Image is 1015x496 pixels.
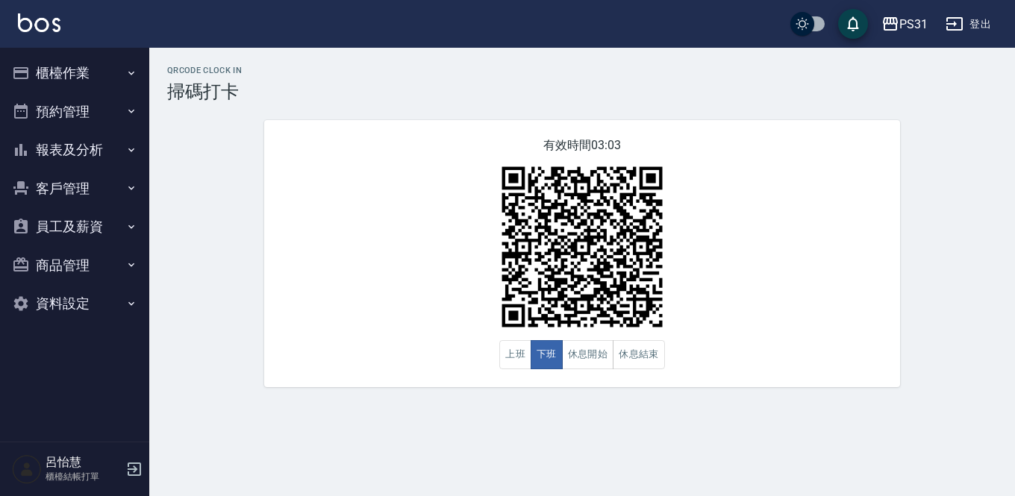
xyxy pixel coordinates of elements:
button: save [838,9,868,39]
div: PS31 [899,15,928,34]
button: 商品管理 [6,246,143,285]
button: 預約管理 [6,92,143,131]
img: Person [12,454,42,484]
p: 櫃檯結帳打單 [46,470,122,483]
button: 休息開始 [562,340,614,369]
button: 上班 [499,340,531,369]
button: 休息結束 [613,340,665,369]
div: 有效時間 03:03 [264,120,900,387]
h5: 呂怡慧 [46,455,122,470]
h3: 掃碼打卡 [167,81,997,102]
button: 資料設定 [6,284,143,323]
img: Logo [18,13,60,32]
button: 報表及分析 [6,131,143,169]
h2: QRcode Clock In [167,66,997,75]
button: PS31 [875,9,934,40]
button: 員工及薪資 [6,207,143,246]
button: 櫃檯作業 [6,54,143,92]
button: 登出 [940,10,997,38]
button: 下班 [531,340,563,369]
button: 客戶管理 [6,169,143,208]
